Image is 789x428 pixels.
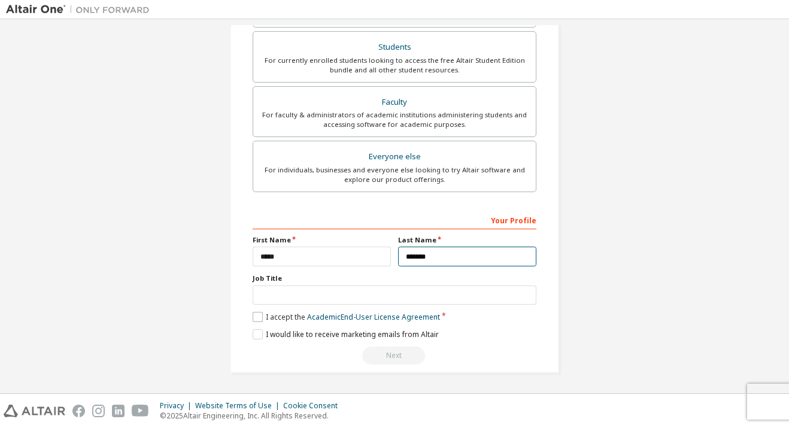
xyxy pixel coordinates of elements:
[253,312,440,322] label: I accept the
[260,165,529,184] div: For individuals, businesses and everyone else looking to try Altair software and explore our prod...
[253,274,536,283] label: Job Title
[4,405,65,417] img: altair_logo.svg
[160,411,345,421] p: © 2025 Altair Engineering, Inc. All Rights Reserved.
[253,235,391,245] label: First Name
[92,405,105,417] img: instagram.svg
[253,329,439,339] label: I would like to receive marketing emails from Altair
[307,312,440,322] a: Academic End-User License Agreement
[260,148,529,165] div: Everyone else
[195,401,283,411] div: Website Terms of Use
[160,401,195,411] div: Privacy
[260,56,529,75] div: For currently enrolled students looking to access the free Altair Student Edition bundle and all ...
[260,39,529,56] div: Students
[132,405,149,417] img: youtube.svg
[6,4,156,16] img: Altair One
[283,401,345,411] div: Cookie Consent
[253,210,536,229] div: Your Profile
[72,405,85,417] img: facebook.svg
[260,110,529,129] div: For faculty & administrators of academic institutions administering students and accessing softwa...
[253,347,536,365] div: Read and acccept EULA to continue
[112,405,125,417] img: linkedin.svg
[260,94,529,111] div: Faculty
[398,235,536,245] label: Last Name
